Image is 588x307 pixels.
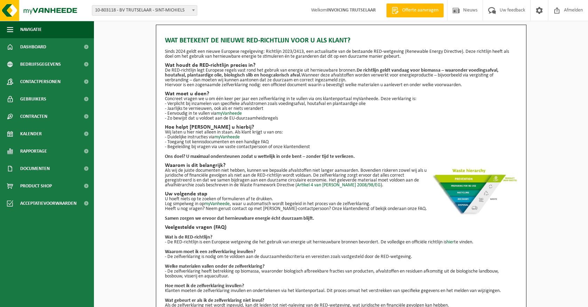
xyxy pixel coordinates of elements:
p: - Zo bewijst dat u voldoet aan de EU-duurzaamheidsregels [165,116,517,121]
p: U hoeft niets op te zoeken of formulieren af te drukken. Log simpelweg in op , waar u automatisch... [165,197,517,207]
a: myVanheede [214,135,240,140]
iframe: chat widget [3,292,116,307]
p: - Begeleiding bij vragen via uw vaste contactpersoon of onze klantendienst [165,145,517,150]
h2: Hoe helpt [PERSON_NAME] u hierbij? [165,124,517,130]
p: Wij laten u hier niet alleen in staan. Als klant krijgt u van ons: [165,130,517,135]
span: Gebruikers [20,90,46,108]
h2: Wat houdt de RED-richtlijn precies in? [165,63,517,68]
b: Wat gebeurt er als ik de zelfverklaring niet invul? [165,298,264,303]
span: Dashboard [20,38,46,56]
b: Samen zorgen we ervoor dat hernieuwbare energie écht duurzaam blijft. [165,216,314,221]
span: 10-803118 - BV TRUTSELAAR - SINT-MICHIELS [92,6,197,15]
strong: INVOICING TRUTSELAAR [327,8,376,13]
p: Hiervoor is een zogenaamde zelfverklaring nodig: een officieel document waarin u bevestigt welke ... [165,83,517,88]
p: - Verplicht bij inzamelen van specifieke afvalstromen zoals voedingsafval, houtafval en plantaard... [165,102,517,106]
p: - Duidelijke instructies via [165,135,517,140]
span: Wat betekent de nieuwe RED-richtlijn voor u als klant? [165,35,350,46]
b: Waarom moet ik een zelfverklaring invullen? [165,249,255,255]
p: - De RED-richtlijn is een Europese wetgeving die het gebruik van energie uit hernieuwbare bronnen... [165,240,517,245]
p: - De zelfverklaring is nodig om te voldoen aan de duurzaamheidscriteria en vereisten zoals vastge... [165,255,517,259]
h2: Veelgestelde vragen (FAQ) [165,225,517,230]
a: myVanheede [204,201,230,207]
p: Heeft u nog vragen? Neem gerust contact op met [PERSON_NAME]-contactpersoon? Onze klantendienst o... [165,207,517,211]
span: Acceptatievoorwaarden [20,195,77,212]
span: Contactpersonen [20,73,61,90]
p: - Toegang tot kennisdocumenten en een handige FAQ [165,140,517,145]
h2: Uw volgende stap [165,191,517,197]
span: Bedrijfsgegevens [20,56,61,73]
p: Concreet vragen we u om één keer per jaar een zelfverklaring in te vullen via ons klantenportaal ... [165,97,517,102]
span: Navigatie [20,21,42,38]
span: Documenten [20,160,50,177]
p: De RED-richtlijn legt Europese regels vast rond het gebruik van energie uit hernieuwbare bronnen.... [165,68,517,83]
p: Klanten moeten de zelfverklaring invullen en ondertekenen via het klantenportaal. Dit proces omva... [165,289,517,293]
span: Kalender [20,125,42,143]
b: Wat is de RED-richtlijn? [165,235,212,240]
strong: De richtlijn geldt vandaag voor biomassa – waaronder voedingsafval, houtafval, plantaardige olie,... [165,68,499,78]
a: Artikel 4 van [PERSON_NAME] 2008/98/EG [297,183,381,188]
p: - Eenvoudig in te vullen via [165,111,517,116]
h2: Wat moet u doen? [165,91,517,97]
a: Offerte aanvragen [386,3,444,17]
strong: Ons doel? U maximaal ondersteunen zodat u wettelijk in orde bent – zonder tijd te verliezen. [165,154,355,159]
span: Product Shop [20,177,52,195]
span: Contracten [20,108,47,125]
p: - Jaarlijks te vernieuwen, ook als er niets verandert [165,106,517,111]
a: myVanheede [216,111,242,116]
span: Rapportage [20,143,47,160]
span: Offerte aanvragen [400,7,440,14]
p: Als wij de juiste documenten niet hebben, kunnen we bepaalde afvalstoffen niet langer aanvaarden.... [165,168,517,188]
a: hier [446,240,454,245]
span: 10-803118 - BV TRUTSELAAR - SINT-MICHIELS [92,5,197,16]
p: Sinds 2024 geldt een nieuwe Europese regelgeving: Richtlijn 2023/2413, een actualisatie van de be... [165,49,517,59]
b: Hoe moet ik de zelfverklaring invullen? [165,283,244,289]
h2: Waarom is dit belangrijk? [165,163,517,168]
b: Welke materialen vallen onder de zelfverklaring? [165,264,264,269]
p: - De zelfverklaring heeft betrekking op biomassa, waaronder biologisch afbreekbare fracties van p... [165,269,517,279]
